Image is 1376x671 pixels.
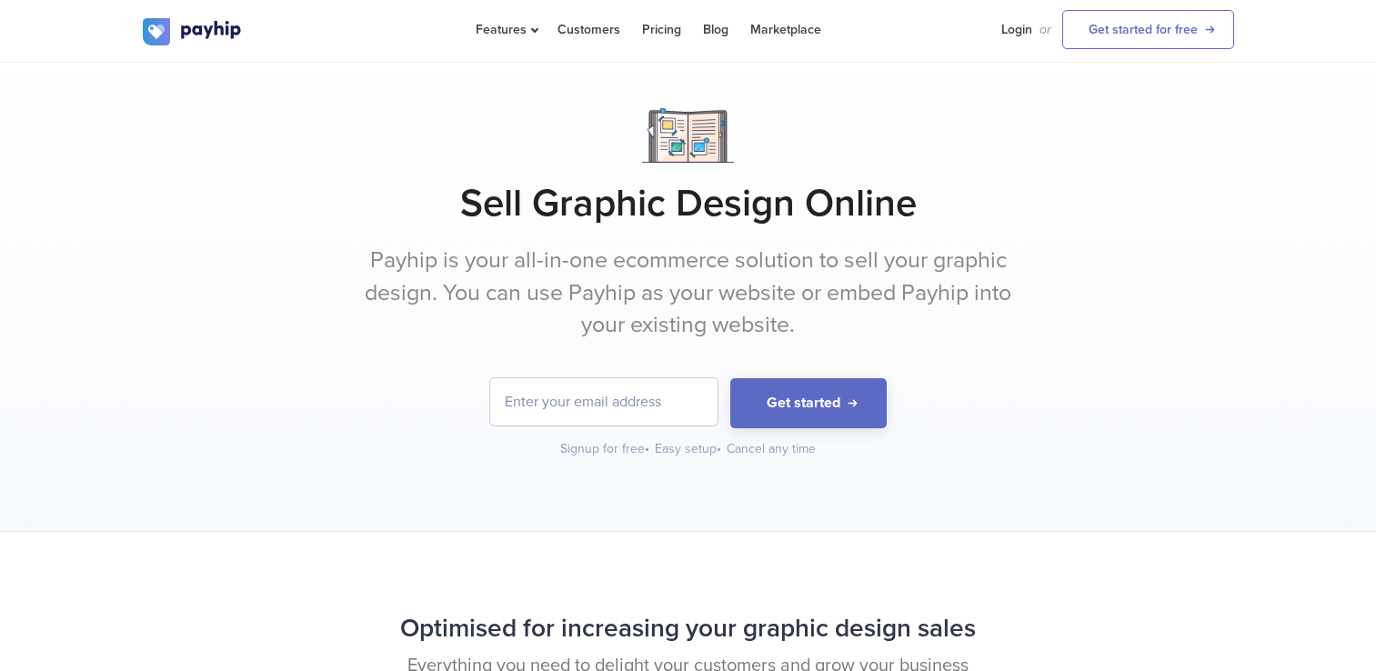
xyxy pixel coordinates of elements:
p: Payhip is your all-in-one ecommerce solution to sell your graphic design. You can use Payhip as y... [347,245,1029,342]
span: Features [476,22,536,37]
div: Easy setup [655,440,723,458]
img: logo.svg [143,18,243,45]
button: Get started [730,378,887,428]
span: • [645,441,649,456]
img: Notebook.png [642,108,734,163]
div: Signup for free [560,440,651,458]
input: Enter your email address [490,378,718,426]
h2: Optimised for increasing your graphic design sales [143,605,1234,653]
div: Cancel any time [727,440,816,458]
a: Get started for free [1062,10,1234,49]
h1: Sell Graphic Design Online [143,181,1234,226]
span: • [717,441,721,456]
